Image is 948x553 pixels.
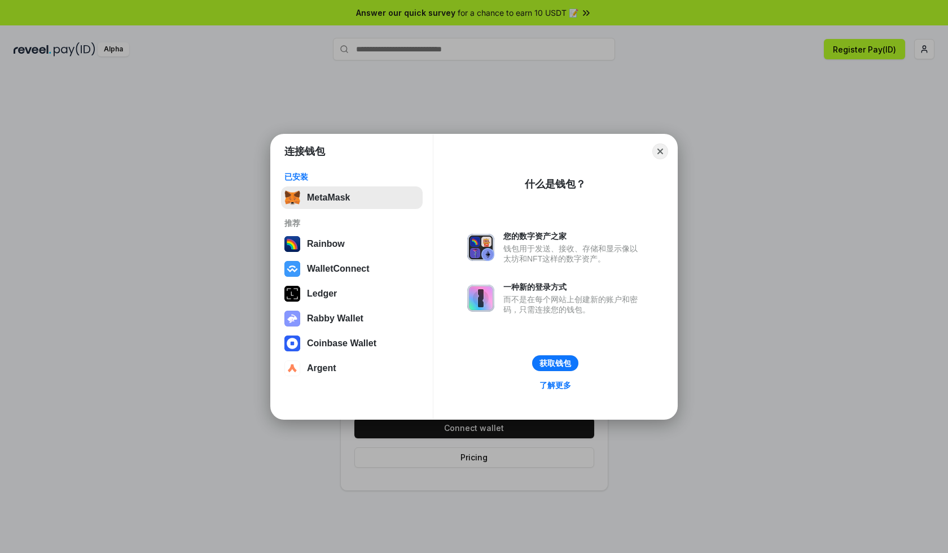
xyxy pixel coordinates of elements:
[503,231,643,241] div: 您的数字资产之家
[307,338,376,349] div: Coinbase Wallet
[281,357,423,380] button: Argent
[503,282,643,292] div: 一种新的登录方式
[307,239,345,249] div: Rainbow
[284,145,325,158] h1: 连接钱包
[467,285,494,312] img: svg+xml,%3Csvg%20xmlns%3D%22http%3A%2F%2Fwww.w3.org%2F2000%2Fsvg%22%20fill%3D%22none%22%20viewBox...
[307,289,337,299] div: Ledger
[284,311,300,326] img: svg+xml,%3Csvg%20xmlns%3D%22http%3A%2F%2Fwww.w3.org%2F2000%2Fsvg%22%20fill%3D%22none%22%20viewBox...
[307,363,336,373] div: Argent
[532,355,578,371] button: 获取钱包
[281,282,423,305] button: Ledger
[307,264,370,274] div: WalletConnect
[284,261,300,277] img: svg+xml,%3Csvg%20width%3D%2228%22%20height%3D%2228%22%20viewBox%3D%220%200%2028%2028%22%20fill%3D...
[284,360,300,376] img: svg+xml,%3Csvg%20width%3D%2228%22%20height%3D%2228%22%20viewBox%3D%220%200%2028%2028%22%20fill%3D...
[284,190,300,206] img: svg+xml,%3Csvg%20fill%3D%22none%22%20height%3D%2233%22%20viewBox%3D%220%200%2035%2033%22%20width%...
[652,143,668,159] button: Close
[284,286,300,302] img: svg+xml,%3Csvg%20xmlns%3D%22http%3A%2F%2Fwww.w3.org%2F2000%2Fsvg%22%20width%3D%2228%22%20height%3...
[281,233,423,255] button: Rainbow
[539,358,571,368] div: 获取钱包
[467,234,494,261] img: svg+xml,%3Csvg%20xmlns%3D%22http%3A%2F%2Fwww.w3.org%2F2000%2Fsvg%22%20fill%3D%22none%22%20viewBox...
[307,313,363,324] div: Rabby Wallet
[281,307,423,330] button: Rabby Wallet
[281,258,423,280] button: WalletConnect
[539,380,571,390] div: 了解更多
[281,186,423,209] button: MetaMask
[525,177,586,191] div: 什么是钱包？
[284,236,300,252] img: svg+xml,%3Csvg%20width%3D%22120%22%20height%3D%22120%22%20viewBox%3D%220%200%20120%20120%22%20fil...
[503,243,643,264] div: 钱包用于发送、接收、存储和显示像以太坊和NFT这样的数字资产。
[281,332,423,355] button: Coinbase Wallet
[533,378,578,393] a: 了解更多
[284,336,300,351] img: svg+xml,%3Csvg%20width%3D%2228%22%20height%3D%2228%22%20viewBox%3D%220%200%2028%2028%22%20fill%3D...
[284,218,419,228] div: 推荐
[503,294,643,315] div: 而不是在每个网站上创建新的账户和密码，只需连接您的钱包。
[307,193,350,203] div: MetaMask
[284,172,419,182] div: 已安装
